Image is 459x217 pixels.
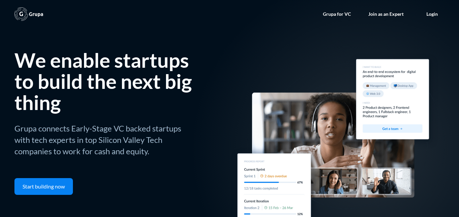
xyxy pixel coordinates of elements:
[14,121,198,157] p: Grupa connects Early-Stage VC backed startups with tech experts in top Silicon Valley Tech compan...
[316,4,358,24] a: Grupa for VC
[362,4,410,24] a: Join as an Expert
[14,178,73,195] a: Start building now
[14,48,192,114] h1: We enable startups to build the next big thing
[420,4,445,24] a: Login
[14,7,43,21] a: home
